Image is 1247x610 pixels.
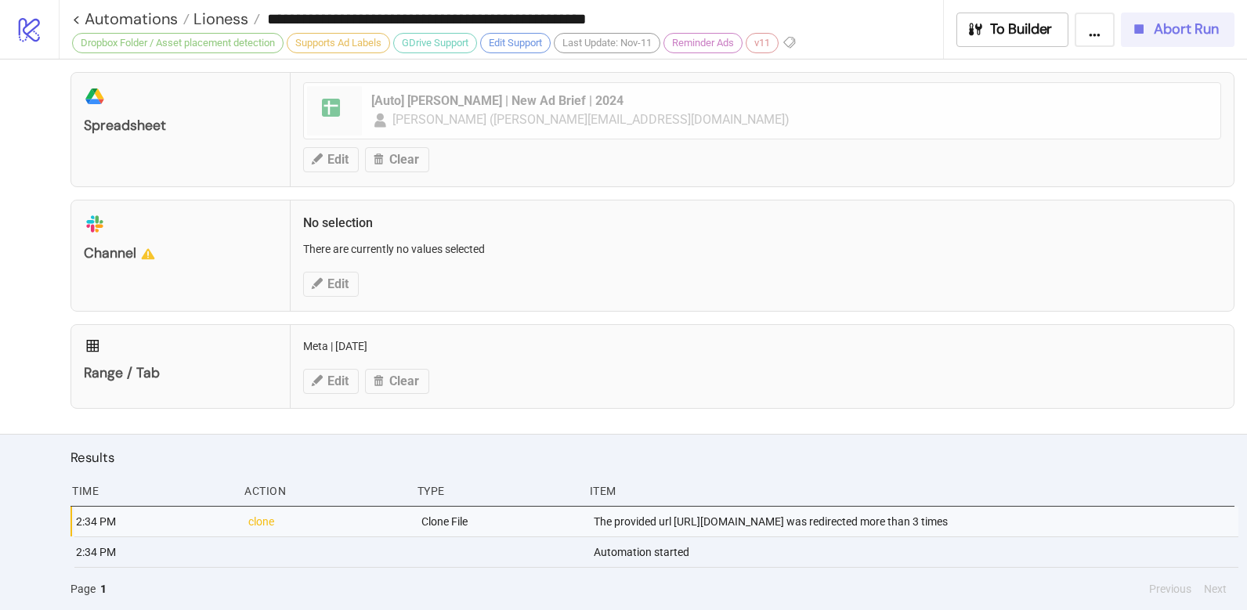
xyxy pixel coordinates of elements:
[1154,20,1219,38] span: Abort Run
[416,476,577,506] div: Type
[956,13,1069,47] button: To Builder
[592,507,1238,536] div: The provided url [URL][DOMAIN_NAME] was redirected more than 3 times
[74,507,236,536] div: 2:34 PM
[190,11,260,27] a: Lioness
[746,33,779,53] div: v11
[70,476,232,506] div: Time
[1199,580,1231,597] button: Next
[663,33,743,53] div: Reminder Ads
[74,537,236,567] div: 2:34 PM
[588,476,1234,506] div: Item
[592,537,1238,567] div: Automation started
[96,580,111,597] button: 1
[1075,13,1115,47] button: ...
[247,507,408,536] div: clone
[287,33,390,53] div: Supports Ad Labels
[554,33,660,53] div: Last Update: Nov-11
[1121,13,1234,47] button: Abort Run
[70,580,96,597] span: Page
[243,476,404,506] div: Action
[480,33,551,53] div: Edit Support
[1144,580,1196,597] button: Previous
[990,20,1053,38] span: To Builder
[393,33,477,53] div: GDrive Support
[72,11,190,27] a: < Automations
[72,33,284,53] div: Dropbox Folder / Asset placement detection
[190,9,248,29] span: Lioness
[70,447,1234,467] h2: Results
[420,507,581,536] div: Clone File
